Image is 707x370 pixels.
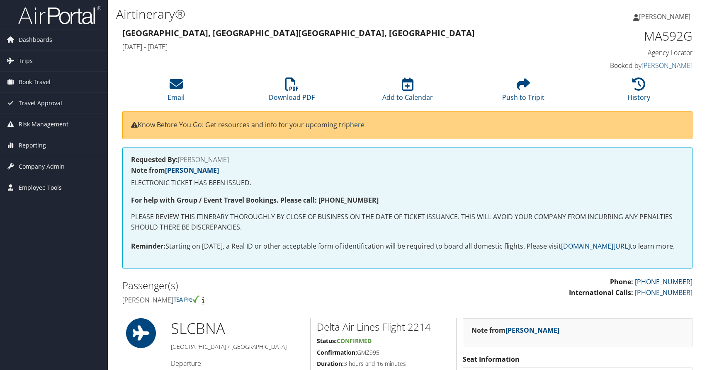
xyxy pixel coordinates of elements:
a: History [627,82,650,102]
strong: [GEOGRAPHIC_DATA], [GEOGRAPHIC_DATA] [GEOGRAPHIC_DATA], [GEOGRAPHIC_DATA] [122,27,475,39]
h1: SLC BNA [171,318,304,339]
h4: Agency Locator [559,48,692,57]
a: Download PDF [269,82,315,102]
span: Travel Approval [19,93,62,114]
a: here [350,120,364,129]
a: Add to Calendar [382,82,433,102]
h5: GMZ995 [317,348,449,357]
strong: Status: [317,337,337,345]
img: tsa-precheck.png [173,295,200,303]
p: ELECTRONIC TICKET HAS BEEN ISSUED. [131,178,684,189]
span: Trips [19,51,33,71]
a: [PHONE_NUMBER] [635,277,692,286]
strong: Phone: [610,277,633,286]
h2: Passenger(s) [122,278,401,293]
strong: Reminder: [131,242,165,251]
h4: [DATE] - [DATE] [122,42,547,51]
strong: Requested By: [131,155,178,164]
span: Risk Management [19,114,68,135]
strong: Confirmation: [317,348,357,356]
strong: Duration: [317,360,344,368]
strong: Seat Information [463,355,520,364]
a: [PERSON_NAME] [633,4,699,29]
img: airportal-logo.png [18,5,101,25]
h4: Booked by [559,61,692,70]
span: Book Travel [19,72,51,92]
strong: International Calls: [569,288,633,297]
a: [PERSON_NAME] [641,61,692,70]
h4: [PERSON_NAME] [122,295,401,305]
p: Know Before You Go: Get resources and info for your upcoming trip [131,120,684,131]
strong: For help with Group / Event Travel Bookings. Please call: [PHONE_NUMBER] [131,196,379,205]
p: PLEASE REVIEW THIS ITINERARY THOROUGHLY BY CLOSE OF BUSINESS ON THE DATE OF TICKET ISSUANCE. THIS... [131,212,684,233]
span: Confirmed [337,337,372,345]
h2: Delta Air Lines Flight 2214 [317,320,449,334]
strong: Note from [471,326,559,335]
span: Employee Tools [19,177,62,198]
p: Starting on [DATE], a Real ID or other acceptable form of identification will be required to boar... [131,241,684,252]
h4: [PERSON_NAME] [131,156,684,163]
h5: 3 hours and 16 minutes [317,360,449,368]
a: [DOMAIN_NAME][URL] [561,242,630,251]
span: Dashboards [19,29,52,50]
a: Email [168,82,185,102]
h1: MA592G [559,27,692,45]
span: Company Admin [19,156,65,177]
strong: Note from [131,166,219,175]
h4: Departure [171,359,304,368]
a: [PHONE_NUMBER] [635,288,692,297]
h1: Airtinerary® [116,5,505,23]
a: [PERSON_NAME] [505,326,559,335]
a: Push to Tripit [502,82,544,102]
a: [PERSON_NAME] [165,166,219,175]
span: [PERSON_NAME] [639,12,690,21]
h5: [GEOGRAPHIC_DATA] / [GEOGRAPHIC_DATA] [171,343,304,351]
span: Reporting [19,135,46,156]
